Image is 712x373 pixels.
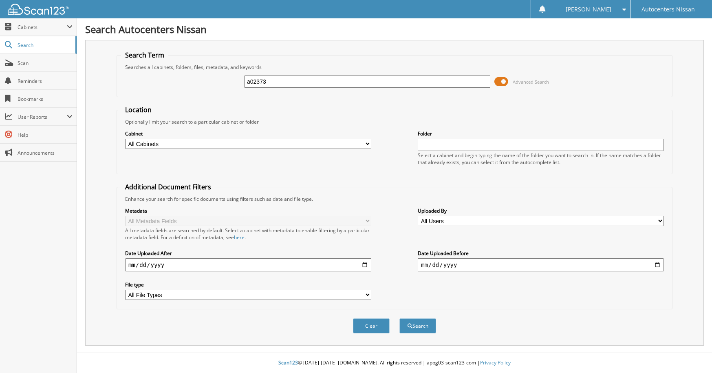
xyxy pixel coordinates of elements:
legend: Location [121,105,156,114]
img: scan123-logo-white.svg [8,4,69,15]
span: Cabinets [18,24,67,31]
span: [PERSON_NAME] [566,7,611,12]
label: File type [125,281,371,288]
div: Optionally limit your search to a particular cabinet or folder [121,118,668,125]
div: All metadata fields are searched by default. Select a cabinet with metadata to enable filtering b... [125,227,371,241]
span: Bookmarks [18,95,73,102]
button: Search [399,318,436,333]
span: Announcements [18,149,73,156]
label: Folder [418,130,664,137]
iframe: Chat Widget [671,334,712,373]
label: Metadata [125,207,371,214]
a: Privacy Policy [480,359,511,366]
label: Date Uploaded Before [418,250,664,257]
span: Scan [18,60,73,67]
span: Search [18,42,71,49]
legend: Additional Document Filters [121,182,215,191]
label: Cabinet [125,130,371,137]
div: Enhance your search for specific documents using filters such as date and file type. [121,195,668,202]
div: Searches all cabinets, folders, files, metadata, and keywords [121,64,668,71]
input: end [418,258,664,271]
legend: Search Term [121,51,168,60]
a: here [234,234,245,241]
div: Select a cabinet and begin typing the name of the folder you want to search in. If the name match... [418,152,664,166]
label: Uploaded By [418,207,664,214]
span: User Reports [18,113,67,120]
h1: Search Autocenters Nissan [85,22,704,36]
input: start [125,258,371,271]
span: Help [18,131,73,138]
span: Autocenters Nissan [641,7,695,12]
button: Clear [353,318,390,333]
span: Reminders [18,78,73,84]
span: Advanced Search [513,79,549,85]
span: Scan123 [278,359,298,366]
label: Date Uploaded After [125,250,371,257]
div: © [DATE]-[DATE] [DOMAIN_NAME]. All rights reserved | appg03-scan123-com | [77,353,712,373]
